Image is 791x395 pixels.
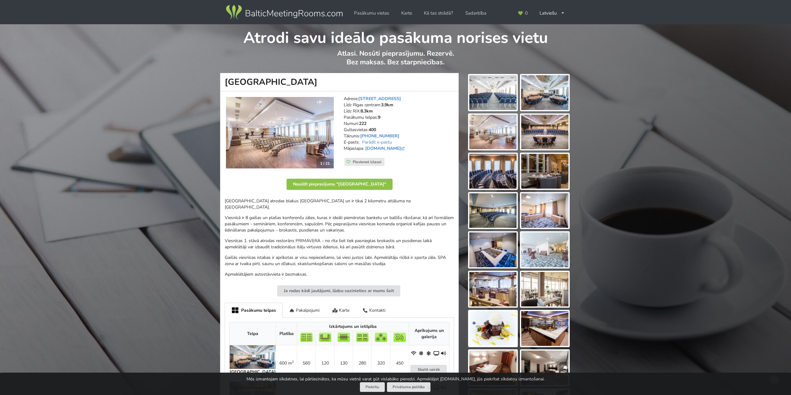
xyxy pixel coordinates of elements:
img: Bellevue Park Hotel Riga | Rīga | Pasākumu vieta - galerijas bilde [521,75,568,110]
img: Bellevue Park Hotel Riga | Rīga | Pasākumu vieta - galerijas bilde [469,232,517,267]
img: Klase [356,333,369,342]
p: Gaišās viesnīcas istabas ir aprīkotas ar visu nepieciešamo, lai viesi justos labi. Apmeklētāju rī... [225,255,454,267]
img: Bellevue Park Hotel Riga | Rīga | Pasākumu vieta - galerijas bilde [521,272,568,307]
span: Projektors un ekrāns [434,351,440,356]
img: Bellevue Park Hotel Riga | Rīga | Pasākumu vieta - galerijas bilde [469,154,517,189]
span: Pievienot izlasei [353,159,381,164]
img: Bellevue Park Hotel Riga | Rīga | Pasākumu vieta - galerijas bilde [521,115,568,149]
img: Baltic Meeting Rooms [225,4,344,21]
span: Iebūvēta audio sistēma [441,351,447,356]
p: Viesnīcas 1. stāvā atrodas restorāns PRIMAVERA – no rīta šeit tiek pasniegtas brokastis un pusdie... [225,238,454,250]
img: Bellevue Park Hotel Riga | Rīga | Pasākumu vieta - galerijas bilde [469,272,517,307]
a: Karte [397,7,416,19]
span: Dabiskais apgaismojums [419,351,425,356]
img: Bellevue Park Hotel Riga | Rīga | Pasākumu vieta - galerijas bilde [469,193,517,228]
img: Teātris [300,333,313,342]
th: Aprīkojums un galerija [409,322,449,345]
img: Bellevue Park Hotel Riga | Rīga | Pasākumu vieta - galerijas bilde [469,311,517,346]
img: Bellevue Park Hotel Riga | Rīga | Pasākumu vieta - galerijas bilde [469,115,517,149]
p: Viesnīcā ir 8 gaišas un plašas konferenču zāles, kuras ir ideāli piemērotas banketu un ballīšu rī... [225,215,454,233]
a: [STREET_ADDRESS] [358,96,401,102]
td: 280 [353,345,371,381]
strong: 400 [369,127,376,133]
img: Bellevue Park Hotel Riga | Rīga | Pasākumu vieta - galerijas bilde [521,232,568,267]
a: [PHONE_NUMBER] [360,133,399,139]
a: Sadarbība [461,7,491,19]
a: Pasākumu vietas [350,7,393,19]
td: 130 [334,345,353,381]
strong: 9 [378,114,380,120]
p: Atlasi. Nosūti pieprasījumu. Rezervē. Bez maksas. Bez starpniecības. [220,49,571,73]
img: Bellevue Park Hotel Riga | Rīga | Pasākumu vieta - galerijas bilde [521,154,568,189]
h1: [GEOGRAPHIC_DATA] [220,73,459,91]
div: Kontakti [356,303,392,317]
td: 560 [297,345,315,381]
img: Sapulce [338,333,350,342]
img: Bellevue Park Hotel Riga | Rīga | Pasākumu vieta - galerijas bilde [469,75,517,110]
button: Skatīt vairāk [410,365,447,378]
button: Piekrītu [360,382,385,392]
div: Latviešu [535,7,569,19]
img: U-Veids [319,333,331,342]
td: 450 [390,345,409,381]
p: [GEOGRAPHIC_DATA] atrodas blakus [GEOGRAPHIC_DATA] un ir tikai 2 kilometru attāluma no [GEOGRAPHI... [225,198,454,210]
th: Platība [276,322,297,345]
a: Kā tas strādā? [420,7,458,19]
div: Karte [326,303,356,317]
img: Bellevue Park Hotel Riga | Rīga | Pasākumu vieta - galerijas bilde [521,311,568,346]
img: Pieņemšana [393,333,406,342]
img: Viesnīca | Rīga | Bellevue Park Hotel Riga [226,97,334,168]
strong: 222 [359,121,366,126]
span: WiFi [411,351,417,356]
div: Pasākumu telpas [225,303,283,318]
address: Adrese: Līdz Rīgas centram: Līdz RIX: Pasākumu telpas: Numuri: Gultasvietas: Tālrunis: E-pasts: M... [344,96,454,158]
strong: 3.9km [381,102,393,108]
strong: [GEOGRAPHIC_DATA] I + Paris II [230,369,276,381]
th: Izkārtojums un ietilpība [297,322,409,331]
a: Viesnīca | Rīga | Bellevue Park Hotel Riga 1 / 21 [226,97,334,168]
a: [DOMAIN_NAME] [365,145,406,151]
img: Bankets [375,333,387,342]
strong: 8.3km [361,108,373,114]
button: Nosūtīt pieprasījumu "[GEOGRAPHIC_DATA]" [287,179,393,190]
span: 0 [525,11,528,16]
td: 600 m [276,345,297,381]
h1: Atrodi savu ideālo pasākuma norises vietu [220,24,571,48]
img: Bellevue Park Hotel Riga | Rīga | Pasākumu vieta - galerijas bilde [521,193,568,228]
button: Ja rodas kādi jautājumi, lūdzu sazinieties ar mums šeit [277,285,400,296]
div: Pakalpojumi [283,303,326,317]
img: Bellevue Park Hotel Riga | Rīga | Pasākumu vieta - galerijas bilde [469,351,517,385]
img: Pasākumu telpas | Rīga | Bellevue Park Hotel Riga | bilde [230,345,276,369]
a: Privātuma politika [387,382,430,392]
p: Apmeklētājiem autostāvvieta ir bezmaksas. [225,271,454,278]
div: 1 / 21 [316,159,333,168]
td: 320 [371,345,390,381]
span: Gaisa kondicionieris [426,351,432,356]
th: Telpa [230,322,276,345]
a: Parādīt e-pastu [362,139,392,145]
td: 120 [315,345,334,381]
img: Bellevue Park Hotel Riga | Rīga | Pasākumu vieta - galerijas bilde [521,351,568,385]
sup: 2 [292,360,294,364]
